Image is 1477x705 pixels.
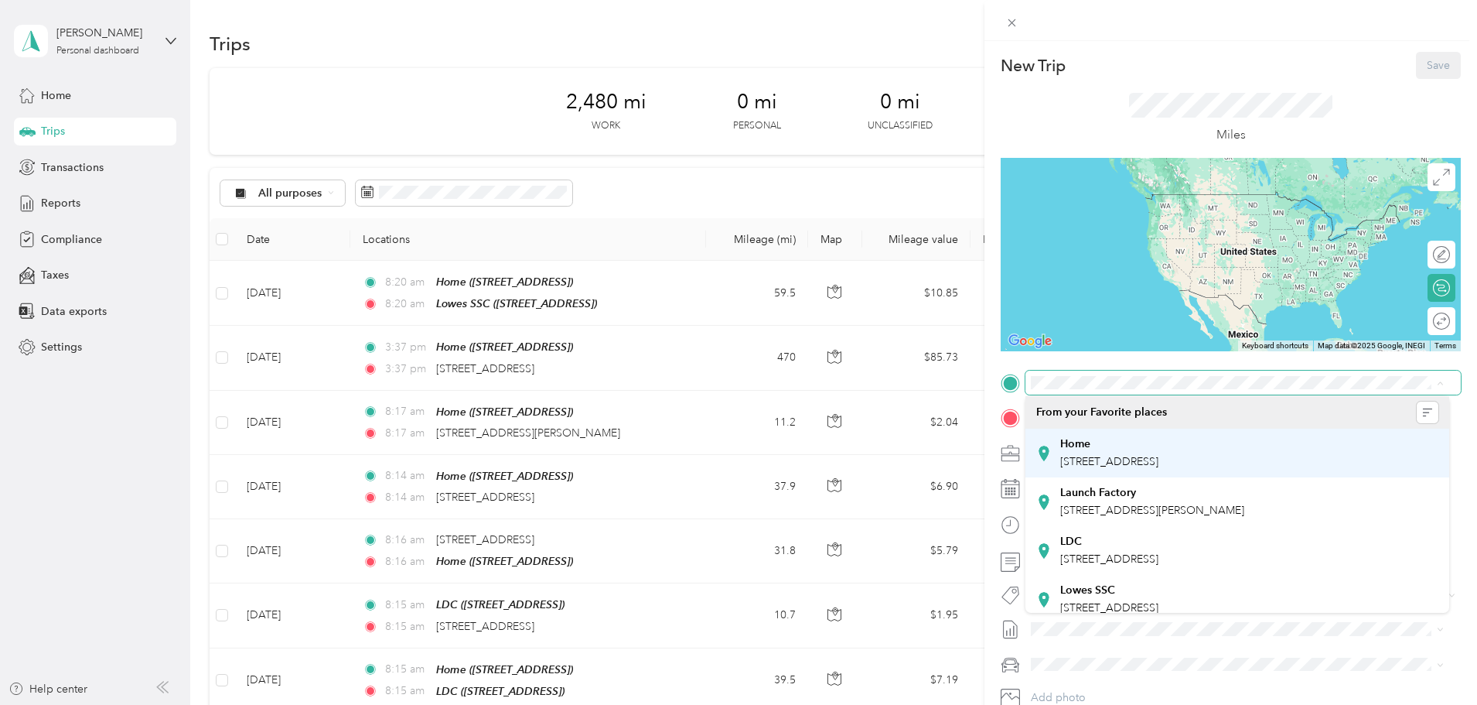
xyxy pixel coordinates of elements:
span: Map data ©2025 Google, INEGI [1318,341,1425,350]
iframe: Everlance-gr Chat Button Frame [1390,618,1477,705]
a: Open this area in Google Maps (opens a new window) [1005,331,1056,351]
img: Google [1005,331,1056,351]
span: [STREET_ADDRESS] [1060,455,1158,468]
span: [STREET_ADDRESS][PERSON_NAME] [1060,504,1244,517]
span: From your Favorite places [1036,406,1167,419]
button: Keyboard shortcuts [1242,341,1308,351]
strong: LDC [1060,535,1082,549]
strong: Home [1060,437,1090,451]
p: Miles [1216,125,1246,145]
span: [STREET_ADDRESS] [1060,553,1158,566]
p: New Trip [1001,55,1066,77]
span: [STREET_ADDRESS] [1060,601,1158,614]
strong: Lowes SSC [1060,584,1115,597]
strong: Launch Factory [1060,486,1136,500]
